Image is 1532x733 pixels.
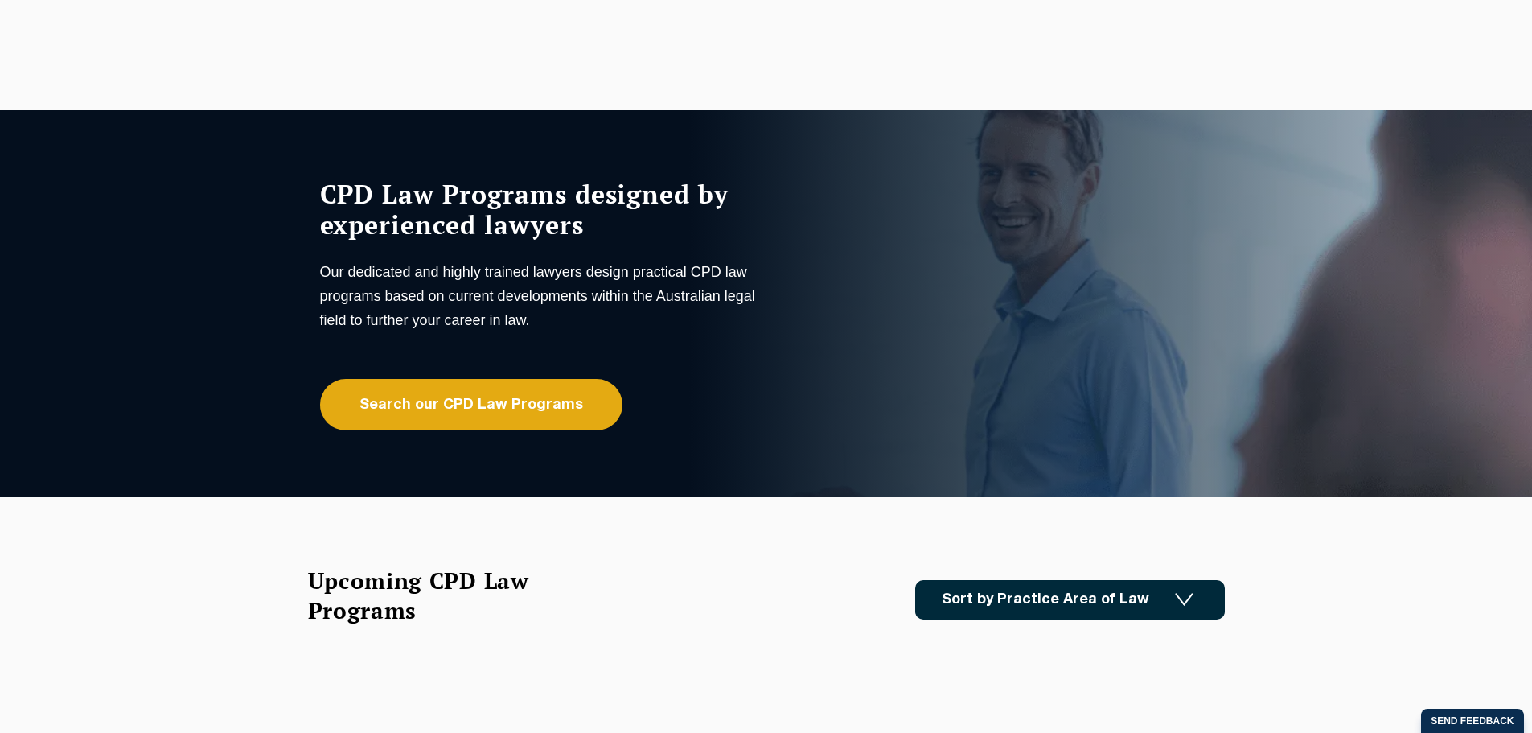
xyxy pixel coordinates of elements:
a: Search our CPD Law Programs [320,379,622,430]
p: Our dedicated and highly trained lawyers design practical CPD law programs based on current devel... [320,260,762,332]
h1: CPD Law Programs designed by experienced lawyers [320,179,762,240]
img: Icon [1175,593,1193,607]
a: Sort by Practice Area of Law [915,580,1225,620]
h2: Upcoming CPD Law Programs [308,566,569,625]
